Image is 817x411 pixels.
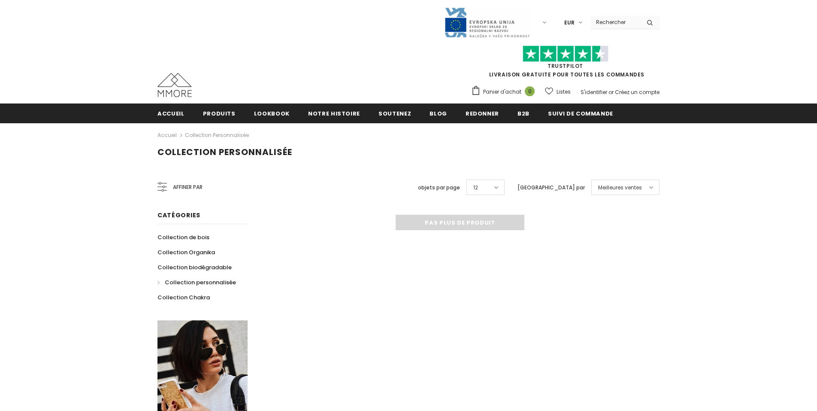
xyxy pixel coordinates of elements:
span: Panier d'achat [483,88,521,96]
a: Accueil [157,130,177,140]
a: Collection Chakra [157,290,210,305]
span: Lookbook [254,110,290,118]
span: Collection de bois [157,233,209,241]
span: Redonner [466,110,499,118]
span: Produits [203,110,236,118]
img: Javni Razpis [444,7,530,38]
a: TrustPilot [548,62,583,70]
label: objets par page [418,183,460,192]
a: B2B [517,104,530,123]
a: Panier d'achat 0 [471,85,539,98]
span: Accueil [157,110,185,118]
a: Blog [430,104,447,123]
span: Collection biodégradable [157,263,232,271]
a: Redonner [466,104,499,123]
span: 0 [525,86,535,96]
span: Catégories [157,211,200,219]
span: B2B [517,110,530,118]
span: EUR [564,18,575,27]
span: 12 [473,183,478,192]
span: Affiner par [173,183,203,192]
a: Collection personnalisée [185,131,249,139]
span: LIVRAISON GRATUITE POUR TOUTES LES COMMANDES [471,49,660,78]
a: Créez un compte [615,88,660,96]
a: Collection Organika [157,245,215,260]
a: Produits [203,104,236,123]
label: [GEOGRAPHIC_DATA] par [517,183,585,192]
a: Collection personnalisée [157,275,236,290]
a: Collection biodégradable [157,260,232,275]
input: Search Site [591,16,640,28]
img: Cas MMORE [157,73,192,97]
a: Javni Razpis [444,18,530,26]
span: Collection personnalisée [157,146,292,158]
a: Notre histoire [308,104,360,123]
span: or [608,88,614,96]
span: Meilleures ventes [598,183,642,192]
span: Collection Chakra [157,293,210,301]
span: Collection Organika [157,248,215,256]
span: Collection personnalisée [165,278,236,286]
img: Faites confiance aux étoiles pilotes [523,46,608,62]
a: Lookbook [254,104,290,123]
a: Suivi de commande [548,104,613,123]
span: soutenez [378,110,411,118]
a: Accueil [157,104,185,123]
a: Listes [545,84,571,99]
span: Listes [557,88,571,96]
a: soutenez [378,104,411,123]
span: Blog [430,110,447,118]
span: Notre histoire [308,110,360,118]
span: Suivi de commande [548,110,613,118]
a: Collection de bois [157,230,209,245]
a: S'identifier [581,88,607,96]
